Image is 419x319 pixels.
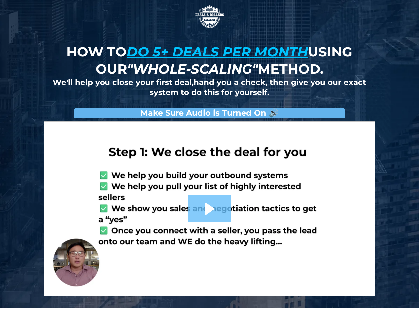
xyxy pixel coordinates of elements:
[66,44,352,77] strong: How to using our method.
[140,108,279,118] strong: Make Sure Audio is Turned On 🔊
[127,61,258,77] em: "whole-scaling"
[53,78,192,87] u: We'll help you close your first deal
[127,44,308,60] u: do 5+ deals per month
[194,78,265,87] u: hand you a check
[53,78,366,97] strong: , , then give you our exact system to do this for yourself.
